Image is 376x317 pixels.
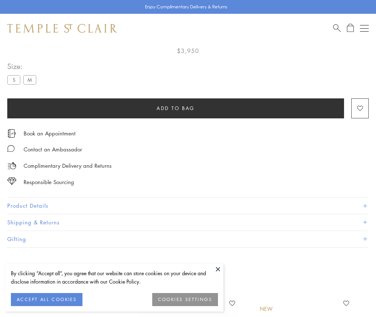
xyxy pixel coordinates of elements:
label: S [7,75,20,84]
button: Open navigation [360,24,369,33]
button: Add to bag [7,98,344,118]
div: New [260,305,273,313]
span: Add to bag [157,104,195,112]
img: icon_appointment.svg [7,129,16,138]
div: Responsible Sourcing [24,178,74,187]
a: Search [333,24,341,33]
img: icon_delivery.svg [7,161,16,170]
a: Book an Appointment [24,129,76,137]
img: icon_sourcing.svg [7,178,16,185]
img: MessageIcon-01_2.svg [7,145,15,152]
span: Size: [7,60,39,72]
label: M [23,75,36,84]
img: Temple St. Clair [7,24,117,33]
div: Contact an Ambassador [24,145,82,154]
a: Open Shopping Bag [347,24,354,33]
button: ACCEPT ALL COOKIES [11,293,82,306]
button: Shipping & Returns [7,214,369,231]
button: COOKIES SETTINGS [152,293,218,306]
p: Complimentary Delivery and Returns [24,161,112,170]
span: $3,950 [177,46,199,56]
div: By clicking “Accept all”, you agree that our website can store cookies on your device and disclos... [11,269,218,286]
button: Product Details [7,198,369,214]
button: Gifting [7,231,369,247]
p: Enjoy Complimentary Delivery & Returns [145,3,227,11]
